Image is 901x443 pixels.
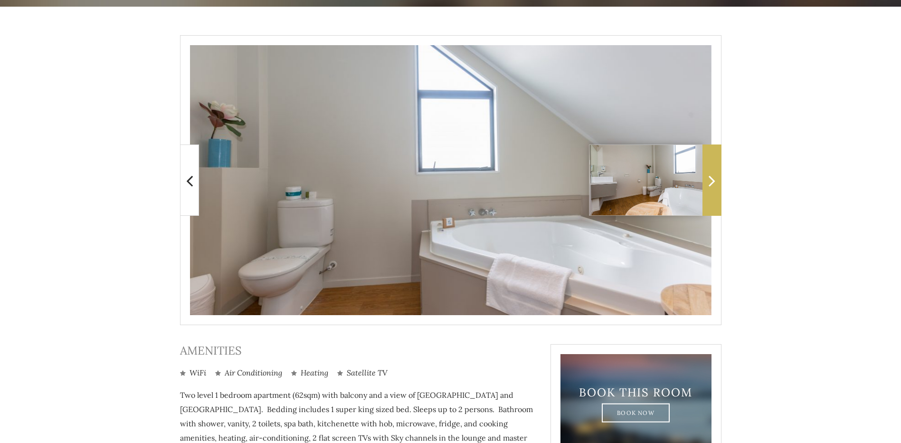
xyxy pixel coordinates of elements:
li: Satellite TV [337,367,388,378]
li: Air Conditioning [215,367,282,378]
a: Book Now [602,403,670,422]
h3: Amenities [180,344,536,358]
li: WiFi [180,367,206,378]
h3: Book This Room [577,385,695,399]
li: Heating [291,367,328,378]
